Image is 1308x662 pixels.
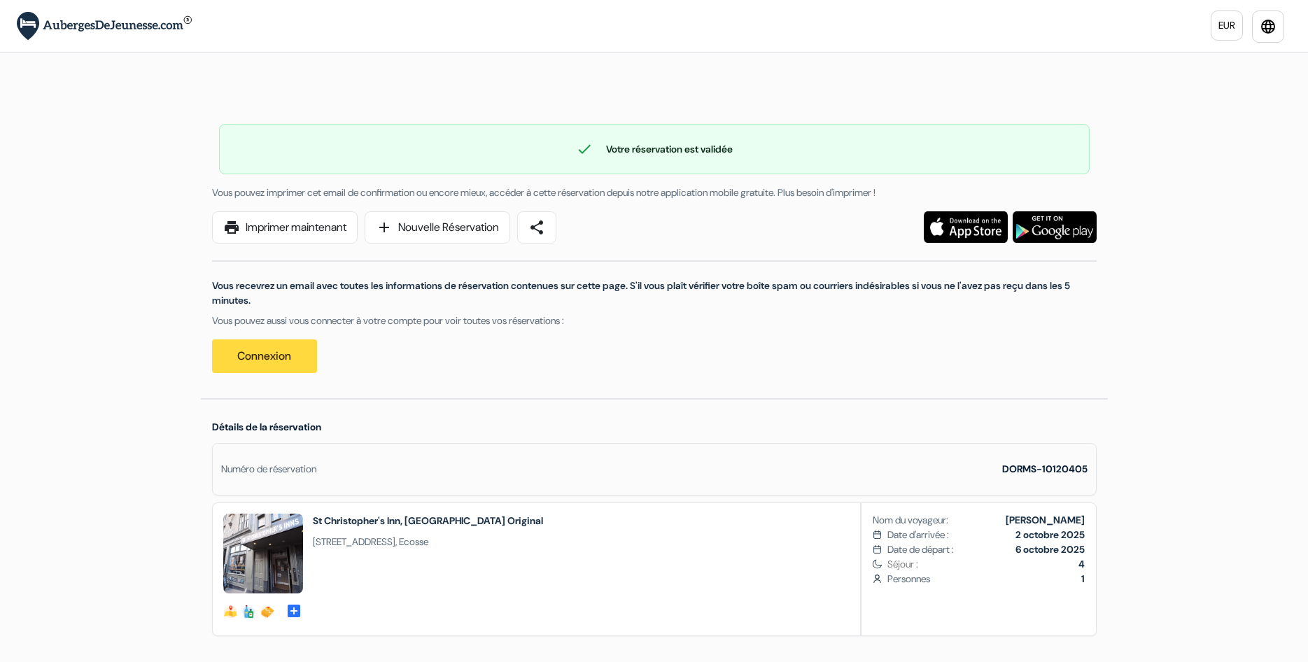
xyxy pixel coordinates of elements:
[212,211,358,244] a: printImprimer maintenant
[576,141,593,157] span: check
[873,513,948,528] span: Nom du voyageur:
[1260,18,1277,35] i: language
[887,528,949,542] span: Date d'arrivée :
[887,542,954,557] span: Date de départ :
[1211,10,1243,41] a: EUR
[887,572,1084,586] span: Personnes
[223,219,240,236] span: print
[212,339,317,373] a: Connexion
[17,12,192,41] img: AubergesDeJeunesse.com
[212,421,321,433] span: Détails de la réservation
[365,211,510,244] a: addNouvelle Réservation
[223,514,303,593] img: entrance_1772915087656598469.jpg
[221,462,316,477] div: Numéro de réservation
[1252,10,1284,43] a: language
[1078,558,1085,570] b: 4
[220,141,1089,157] div: Votre réservation est validée
[376,219,393,236] span: add
[313,514,543,528] h2: St Christopher's Inn, [GEOGRAPHIC_DATA] Original
[528,219,545,236] span: share
[1015,528,1085,541] b: 2 octobre 2025
[517,211,556,244] a: share
[1006,514,1085,526] b: [PERSON_NAME]
[1013,211,1097,243] img: Téléchargez l'application gratuite
[1002,463,1088,475] strong: DORMS-10120405
[286,602,302,617] a: add_box
[887,557,1084,572] span: Séjour :
[212,314,1097,328] p: Vous pouvez aussi vous connecter à votre compte pour voir toutes vos réservations :
[313,535,543,549] span: [STREET_ADDRESS], Ecosse
[1081,572,1085,585] b: 1
[1015,543,1085,556] b: 6 octobre 2025
[212,279,1097,308] p: Vous recevrez un email avec toutes les informations de réservation contenues sur cette page. S'il...
[212,186,875,199] span: Vous pouvez imprimer cet email de confirmation ou encore mieux, accéder à cette réservation depui...
[924,211,1008,243] img: Téléchargez l'application gratuite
